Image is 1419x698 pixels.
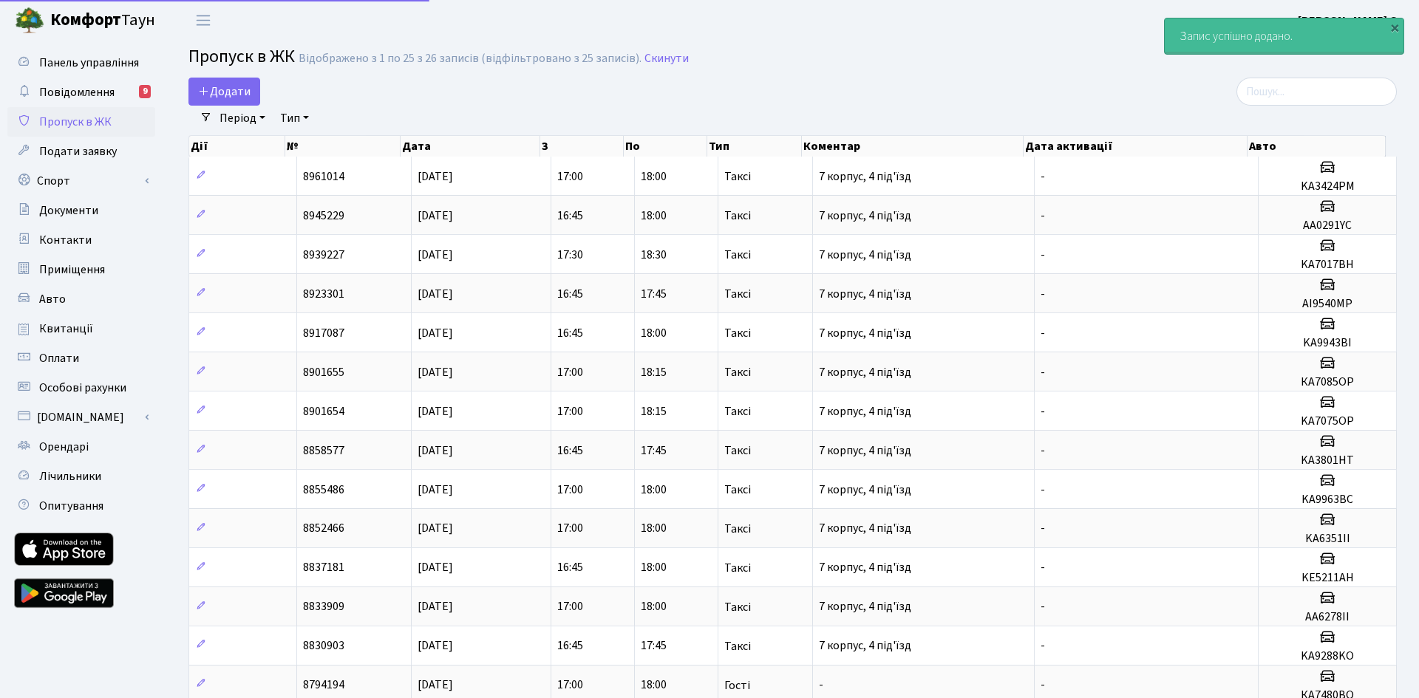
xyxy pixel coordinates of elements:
[418,168,453,185] span: [DATE]
[7,166,155,196] a: Спорт
[641,442,667,459] span: 17:45
[819,521,911,537] span: 7 корпус, 4 під'їзд
[819,638,911,654] span: 7 корпус, 4 під'їзд
[1387,20,1402,35] div: ×
[557,442,583,459] span: 16:45
[7,373,155,403] a: Особові рахунки
[7,403,155,432] a: [DOMAIN_NAME]
[303,521,344,537] span: 8852466
[641,560,667,576] span: 18:00
[724,327,751,339] span: Таксі
[540,136,624,157] th: З
[724,288,751,300] span: Таксі
[641,325,667,341] span: 18:00
[303,247,344,263] span: 8939227
[641,599,667,615] span: 18:00
[188,44,295,69] span: Пропуск в ЖК
[39,261,105,278] span: Приміщення
[39,350,79,366] span: Оплати
[39,439,89,455] span: Орендарі
[7,284,155,314] a: Авто
[7,137,155,166] a: Подати заявку
[39,291,66,307] span: Авто
[39,114,112,130] span: Пропуск в ЖК
[1265,649,1390,663] h5: KA9288KO
[1265,532,1390,546] h5: KA6351II
[819,677,823,694] span: -
[50,8,155,33] span: Таун
[418,286,453,302] span: [DATE]
[1265,414,1390,428] h5: KA7075OP
[418,599,453,615] span: [DATE]
[7,107,155,137] a: Пропуск в ЖК
[819,208,911,224] span: 7 корпус, 4 під'їзд
[1041,482,1045,498] span: -
[557,208,583,224] span: 16:45
[303,168,344,185] span: 8961014
[641,247,667,263] span: 18:30
[1041,325,1045,341] span: -
[418,442,453,459] span: [DATE]
[50,8,121,32] b: Комфорт
[641,521,667,537] span: 18:00
[198,83,251,100] span: Додати
[724,249,751,261] span: Таксі
[274,106,315,131] a: Тип
[1041,677,1045,694] span: -
[418,560,453,576] span: [DATE]
[303,442,344,459] span: 8858577
[819,442,911,459] span: 7 корпус, 4 під'їзд
[303,482,344,498] span: 8855486
[185,8,222,32] button: Переключити навігацію
[39,498,103,514] span: Опитування
[819,560,911,576] span: 7 корпус, 4 під'їзд
[1265,454,1390,468] h5: KA3801HT
[188,78,260,106] a: Додати
[819,168,911,185] span: 7 корпус, 4 під'їзд
[7,255,155,284] a: Приміщення
[557,560,583,576] span: 16:45
[641,638,667,654] span: 17:45
[7,432,155,462] a: Орендарі
[802,136,1024,157] th: Коментар
[641,403,667,420] span: 18:15
[724,171,751,182] span: Таксі
[557,247,583,263] span: 17:30
[641,482,667,498] span: 18:00
[1265,258,1390,272] h5: KA7017BH
[1041,638,1045,654] span: -
[39,84,115,100] span: Повідомлення
[139,85,151,98] div: 9
[303,677,344,694] span: 8794194
[418,364,453,380] span: [DATE]
[1265,297,1390,311] h5: AI9540MP
[418,325,453,341] span: [DATE]
[418,638,453,654] span: [DATE]
[1265,610,1390,624] h5: AA6278II
[7,343,155,373] a: Оплати
[39,321,93,337] span: Квитанції
[1265,493,1390,507] h5: KA9963BC
[1024,136,1248,157] th: Дата активації
[557,364,583,380] span: 17:00
[819,599,911,615] span: 7 корпус, 4 під'їзд
[1165,18,1403,54] div: Запис успішно додано.
[1248,136,1386,157] th: Авто
[819,482,911,498] span: 7 корпус, 4 під'їзд
[557,325,583,341] span: 16:45
[303,638,344,654] span: 8830903
[557,521,583,537] span: 17:00
[724,484,751,496] span: Таксі
[557,168,583,185] span: 17:00
[7,491,155,521] a: Опитування
[418,247,453,263] span: [DATE]
[1265,571,1390,585] h5: KE5211AH
[1265,336,1390,350] h5: KA9943BI
[1041,286,1045,302] span: -
[1041,599,1045,615] span: -
[7,78,155,107] a: Повідомлення9
[418,521,453,537] span: [DATE]
[418,677,453,694] span: [DATE]
[39,468,101,485] span: Лічильники
[557,403,583,420] span: 17:00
